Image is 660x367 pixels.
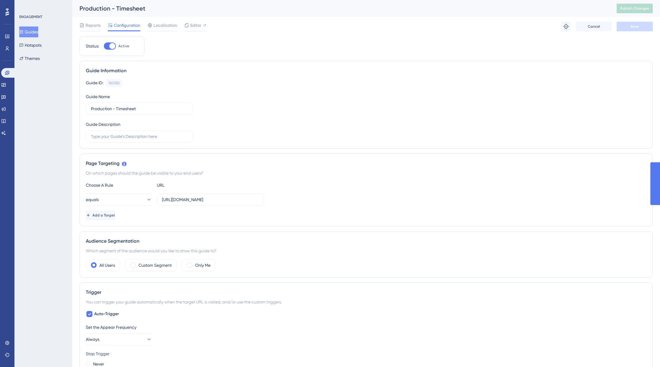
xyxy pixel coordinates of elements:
[94,310,119,318] span: Auto-Trigger
[86,298,646,306] div: You can trigger your guide automatically when the target URL is visited, and/or use the custom tr...
[630,24,639,29] span: Save
[617,22,653,31] button: Save
[86,350,646,357] div: Stop Trigger
[19,26,38,37] button: Guides
[99,262,115,269] label: All Users
[108,81,120,86] div: 150530
[86,196,99,203] span: equals
[86,336,99,343] span: Always
[620,6,649,11] span: Publish Changes
[19,14,42,19] div: ENGAGEMENT
[86,238,646,245] div: Audience Segmentation
[86,182,152,189] div: Choose A Rule
[86,324,646,331] div: Set the Appear Frequency
[91,133,188,140] input: Type your Guide’s Description here
[86,210,115,220] button: Add a Target
[86,121,120,128] div: Guide Description
[86,170,646,177] div: On which pages should the guide be visible to your end users?
[86,289,646,296] div: Trigger
[86,194,152,206] button: equals
[139,262,172,269] label: Custom Segment
[86,247,646,254] div: Which segment of the audience would you like to show this guide to?
[86,93,110,100] div: Guide Name
[86,79,103,87] div: Guide ID:
[19,53,40,64] button: Themes
[86,67,646,74] div: Guide Information
[86,333,152,345] button: Always
[118,44,129,48] span: Active
[635,343,653,361] iframe: UserGuiding AI Assistant Launcher
[19,40,42,51] button: Hotspots
[92,213,115,218] span: Add a Target
[162,196,259,203] input: yourwebsite.com/path
[576,22,612,31] button: Cancel
[154,22,177,29] span: Localization
[617,4,653,13] button: Publish Changes
[195,262,210,269] label: Only Me
[157,182,223,189] div: URL
[86,160,646,167] div: Page Targeting
[588,24,600,29] span: Cancel
[91,105,188,112] input: Type your Guide’s Name here
[86,22,101,29] span: Reports
[114,22,140,29] span: Configuration
[190,22,201,29] span: Editor
[79,4,602,13] div: Production - Timesheet
[86,42,99,50] div: Status:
